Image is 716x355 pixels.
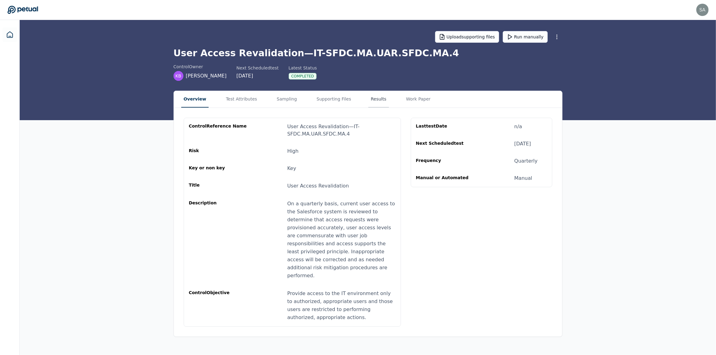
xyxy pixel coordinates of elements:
[287,200,396,280] div: On a quarterly basis, current user access to the Salesforce system is reviewed to determine that ...
[503,31,548,43] button: Run manually
[189,290,248,321] div: control Objective
[189,165,248,172] div: Key or non key
[189,182,248,190] div: Title
[514,157,538,165] div: Quarterly
[368,91,389,108] button: Results
[314,91,354,108] button: Supporting Files
[287,165,296,172] div: Key
[236,72,278,80] div: [DATE]
[289,73,317,80] div: Completed
[551,31,562,42] button: More Options
[189,123,248,138] div: control Reference Name
[514,175,532,182] div: Manual
[514,123,522,130] div: n/a
[189,200,248,280] div: Description
[274,91,299,108] button: Sampling
[514,140,531,148] div: [DATE]
[435,31,499,43] button: Uploadsupporting files
[287,123,396,138] div: User Access Revalidation — IT-SFDC.MA.UAR.SFDC.MA.4
[7,6,38,14] a: Go to Dashboard
[236,65,278,71] div: Next Scheduled test
[416,157,475,165] div: Frequency
[416,140,475,148] div: Next Scheduled test
[2,27,17,42] a: Dashboard
[416,175,475,182] div: Manual or Automated
[174,64,227,70] div: control Owner
[175,73,181,79] span: KB
[404,91,433,108] button: Work Paper
[287,183,349,189] span: User Access Revalidation
[181,91,209,108] button: Overview
[696,4,709,16] img: sahil.gupta@toasttab.com
[287,290,396,321] div: Provide access to the IT environment only to authorized, appropriate users and those users are re...
[189,148,248,155] div: Risk
[186,72,227,80] span: [PERSON_NAME]
[287,148,299,155] div: High
[174,48,562,59] h1: User Access Revalidation — IT-SFDC.MA.UAR.SFDC.MA.4
[223,91,259,108] button: Test Attributes
[289,65,317,71] div: Latest Status
[416,123,475,130] div: Last test Date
